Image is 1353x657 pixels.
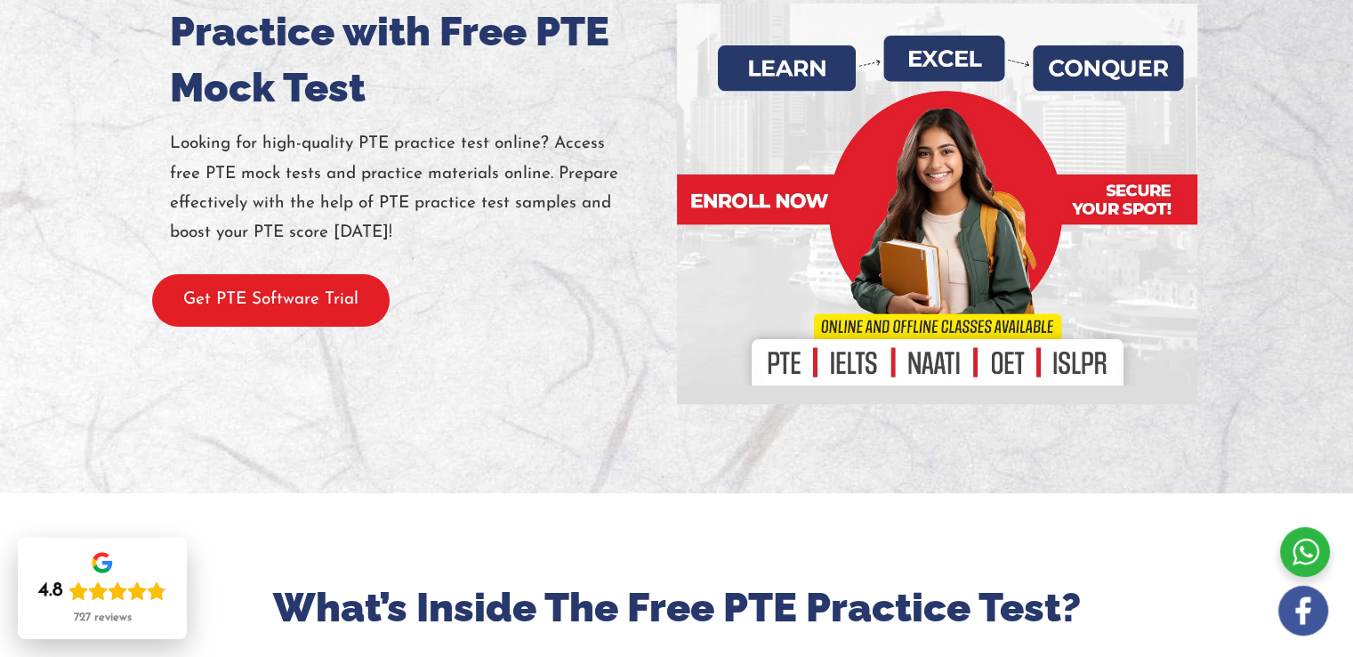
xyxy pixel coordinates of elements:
div: 727 reviews [74,611,132,625]
p: Looking for high-quality PTE practice test online? Access free PTE mock tests and practice materi... [170,129,664,247]
div: Rating: 4.8 out of 5 [38,579,166,604]
a: Get PTE Software Trial [152,291,390,308]
div: 4.8 [38,579,63,604]
h2: What’s Inside The Free PTE Practice Test? [170,582,1184,635]
button: Get PTE Software Trial [152,274,390,327]
h1: Practice with Free PTE Mock Test [170,4,664,116]
img: white-facebook.png [1278,586,1328,636]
